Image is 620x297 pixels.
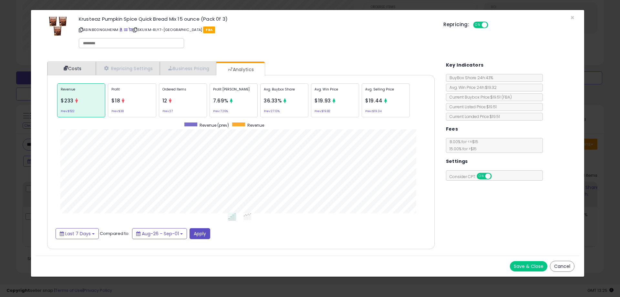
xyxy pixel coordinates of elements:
[48,16,67,36] img: 51QnGJY8DTL._SL60_.jpg
[491,174,501,179] span: OFF
[47,62,96,75] a: Costs
[510,261,547,271] button: Save & Close
[213,97,228,104] span: 7.69%
[474,22,482,28] span: ON
[200,122,229,128] span: Revenue (prev)
[61,110,75,112] small: Prev: $522
[446,157,468,165] h5: Settings
[501,94,512,100] span: ( FBA )
[446,114,500,119] span: Current Landed Price: $19.51
[446,146,477,152] span: 15.00 % for > $15
[487,22,498,28] span: OFF
[490,94,512,100] span: $19.51
[129,27,132,32] a: Your listing only
[477,174,485,179] span: ON
[213,87,254,97] p: Profit [PERSON_NAME]
[365,110,382,112] small: Prev: $19.34
[65,230,91,237] span: Last 7 Days
[264,110,280,112] small: Prev: 27.13%
[203,27,215,33] span: FBA
[570,13,574,22] span: ×
[446,85,497,90] span: Avg. Win Price 24h: $19.32
[96,62,160,75] a: Repricing Settings
[315,97,331,104] span: $19.93
[124,27,128,32] a: All offer listings
[446,61,484,69] h5: Key Indicators
[247,122,264,128] span: Revenue
[446,125,458,133] h5: Fees
[111,87,152,97] p: Profit
[162,110,173,112] small: Prev: 27
[446,174,500,179] span: Consider CPT:
[79,16,434,21] h3: Krusteaz Pumpkin Spice Quick Bread Mix 15 ounce (Pack 0f 3)
[365,87,406,97] p: Avg. Selling Price
[100,230,129,236] span: Compared to:
[111,110,124,112] small: Prev: $38
[315,110,330,112] small: Prev: $19.82
[79,25,434,35] p: ASIN: B00NGUHENM | SKU: KM-RLY7-[GEOGRAPHIC_DATA]
[111,97,120,104] span: $18
[443,22,469,27] h5: Repricing:
[190,228,210,239] button: Apply
[119,27,123,32] a: BuyBox page
[162,97,167,104] span: 12
[365,97,383,104] span: $19.44
[160,62,216,75] a: Business Pricing
[446,94,512,100] span: Current Buybox Price:
[264,97,282,104] span: 36.33%
[446,104,497,110] span: Current Listed Price: $19.51
[264,87,305,97] p: Avg. Buybox Share
[550,261,574,272] button: Cancel
[61,97,74,104] span: $233
[216,63,264,76] a: Analytics
[162,87,203,97] p: Ordered Items
[213,110,228,112] small: Prev: 7.26%
[446,139,478,152] span: 8.00 % for <= $15
[315,87,356,97] p: Avg. Win Price
[61,87,102,97] p: Revenue
[446,75,493,80] span: BuyBox Share 24h: 43%
[142,230,179,237] span: Aug-26 - Sep-01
